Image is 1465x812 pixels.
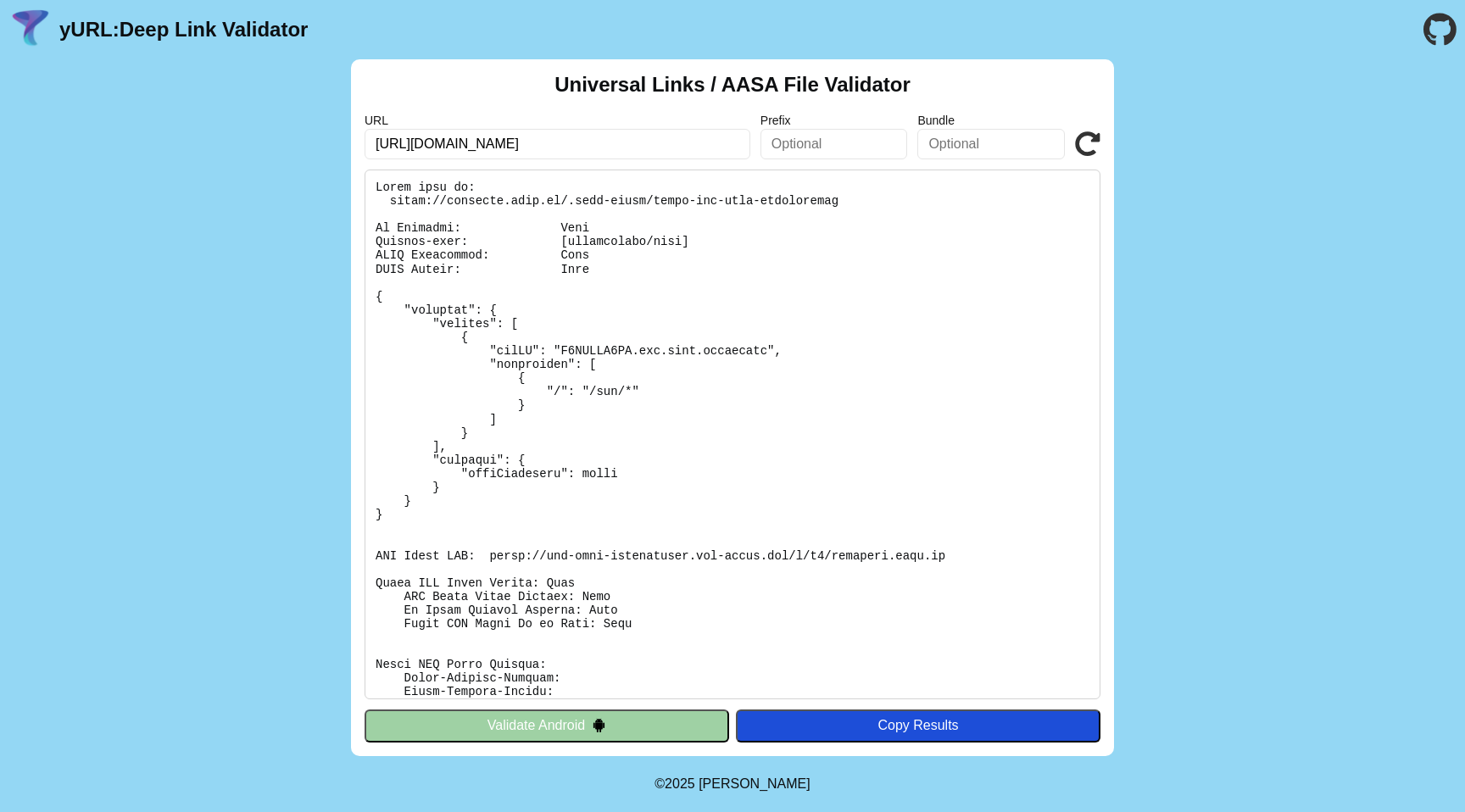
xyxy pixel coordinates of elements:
h2: Universal Links / AASA File Validator [554,73,911,97]
label: Prefix [760,114,908,127]
input: Optional [917,129,1065,159]
img: yURL Logo [8,8,53,52]
pre: Lorem ipsu do: sitam://consecte.adip.el/.sedd-eiusm/tempo-inc-utla-etdoloremag Al Enimadmi: Veni ... [365,170,1100,699]
button: Validate Android [365,709,729,742]
a: Michael Ibragimchayev's Personal Site [699,776,810,791]
span: 2025 [665,776,695,791]
input: Required [365,129,750,159]
div: Copy Results [744,718,1092,733]
label: URL [365,114,750,127]
button: Copy Results [736,709,1100,742]
footer: © [655,756,810,812]
img: droidIcon.svg [592,718,606,732]
label: Bundle [917,114,1065,127]
a: yURL:Deep Link Validator [59,18,308,42]
input: Optional [760,129,908,159]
